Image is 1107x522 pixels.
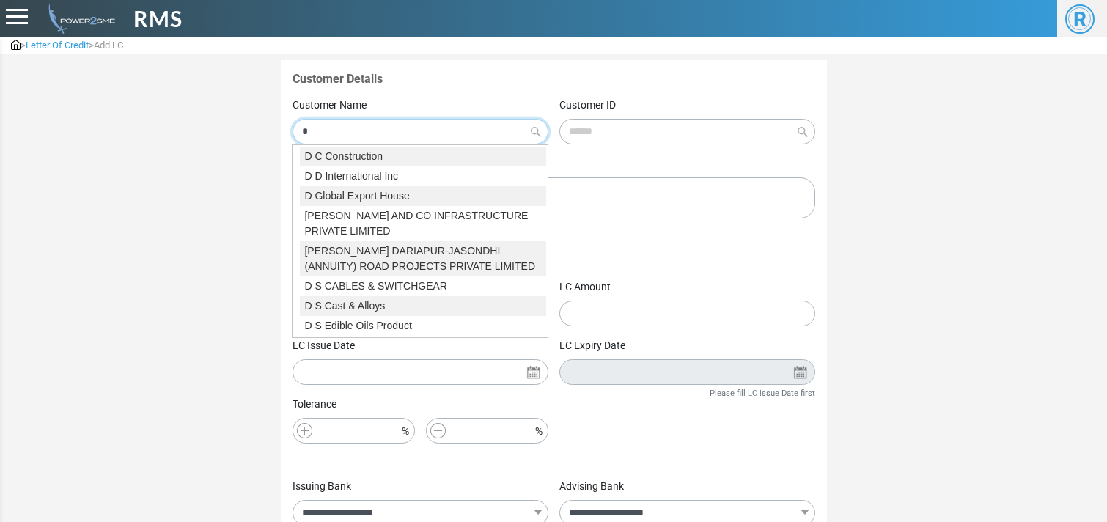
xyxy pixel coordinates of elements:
[297,423,312,438] img: Plus
[535,424,543,439] i: %
[293,397,336,412] label: Tolerance
[304,169,542,184] div: D D International Inc
[293,338,355,353] label: LC Issue Date
[559,338,625,353] label: LC Expiry Date
[430,423,446,438] img: Minus
[293,479,351,494] label: Issuing Bank
[293,254,815,268] h4: LC Details
[798,127,808,137] img: Search
[304,279,542,294] div: D S CABLES & SWITCHGEAR
[26,40,89,51] span: Letter Of Credit
[559,279,611,295] label: LC Amount
[133,2,183,35] span: RMS
[94,40,123,51] span: Add LC
[793,365,808,380] img: Search
[304,208,542,239] div: [PERSON_NAME] AND CO INFRASTRUCTURE PRIVATE LIMITED
[710,389,815,398] small: Please fill LC issue Date first
[304,243,542,274] div: [PERSON_NAME] DARIAPUR-JASONDHI (ANNUITY) ROAD PROJECTS PRIVATE LIMITED
[526,365,541,380] img: Search
[1065,4,1095,34] span: R
[293,72,815,86] h4: Customer Details
[304,149,542,164] div: D C Construction
[304,318,542,334] div: D S Edible Oils Product
[43,4,115,34] img: admin
[402,424,409,439] i: %
[304,298,542,314] div: D S Cast & Alloys
[531,127,541,137] img: Search
[304,188,542,204] div: D Global Export House
[11,40,21,50] img: admin
[293,98,367,113] label: Customer Name
[559,98,616,113] label: Customer ID
[559,479,624,494] label: Advising Bank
